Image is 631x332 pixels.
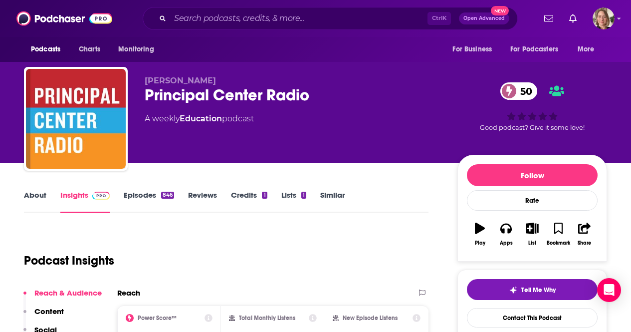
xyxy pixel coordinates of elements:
button: tell me why sparkleTell Me Why [467,279,598,300]
div: Share [578,240,591,246]
a: InsightsPodchaser Pro [60,190,110,213]
h2: Total Monthly Listens [239,315,295,322]
button: Follow [467,164,598,186]
input: Search podcasts, credits, & more... [170,10,427,26]
span: For Podcasters [510,42,558,56]
button: Apps [493,216,519,252]
a: Charts [72,40,106,59]
h2: Power Score™ [138,315,177,322]
a: 50 [500,82,537,100]
a: About [24,190,46,213]
div: Apps [500,240,513,246]
div: 846 [161,192,174,199]
img: Podchaser Pro [92,192,110,200]
div: List [528,240,536,246]
img: Podchaser - Follow, Share and Rate Podcasts [16,9,112,28]
a: Contact This Podcast [467,308,598,328]
div: 50Good podcast? Give it some love! [457,76,607,138]
button: Play [467,216,493,252]
div: Bookmark [547,240,570,246]
div: Search podcasts, credits, & more... [143,7,518,30]
a: Show notifications dropdown [540,10,557,27]
a: Reviews [188,190,217,213]
a: Lists1 [281,190,306,213]
button: open menu [571,40,607,59]
a: Education [180,114,222,123]
button: Share [572,216,598,252]
button: open menu [24,40,73,59]
div: Open Intercom Messenger [597,278,621,302]
span: More [578,42,595,56]
a: Episodes846 [124,190,174,213]
img: tell me why sparkle [509,286,517,294]
button: Show profile menu [593,7,615,29]
span: Charts [79,42,100,56]
button: Content [23,307,64,325]
button: open menu [111,40,167,59]
a: Credits1 [231,190,267,213]
span: For Business [452,42,492,56]
div: 1 [262,192,267,199]
div: Play [475,240,485,246]
p: Reach & Audience [34,288,102,298]
div: 1 [301,192,306,199]
h1: Podcast Insights [24,253,114,268]
span: Logged in as AriFortierPr [593,7,615,29]
button: Bookmark [545,216,571,252]
span: Good podcast? Give it some love! [480,124,585,131]
span: Podcasts [31,42,60,56]
span: Tell Me Why [521,286,556,294]
span: 50 [510,82,537,100]
h2: Reach [117,288,140,298]
span: Ctrl K [427,12,451,25]
span: Open Advanced [463,16,505,21]
span: Monitoring [118,42,154,56]
button: Open AdvancedNew [459,12,509,24]
div: Rate [467,190,598,211]
span: [PERSON_NAME] [145,76,216,85]
button: open menu [504,40,573,59]
a: Show notifications dropdown [565,10,581,27]
p: Content [34,307,64,316]
button: open menu [445,40,504,59]
span: New [491,6,509,15]
img: Principal Center Radio [26,69,126,169]
a: Similar [320,190,345,213]
div: A weekly podcast [145,113,254,125]
button: List [519,216,545,252]
img: User Profile [593,7,615,29]
h2: New Episode Listens [343,315,398,322]
button: Reach & Audience [23,288,102,307]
